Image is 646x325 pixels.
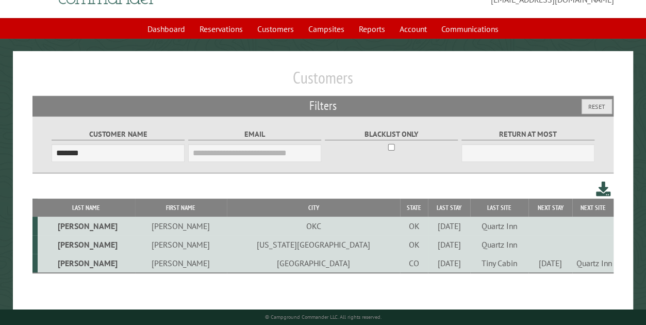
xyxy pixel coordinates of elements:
a: Communications [435,19,505,39]
td: OK [400,217,427,235]
th: Last Site [470,199,528,217]
td: Quartz Inn [470,235,528,254]
a: Account [393,19,433,39]
td: [PERSON_NAME] [38,217,135,235]
th: Next Site [572,199,614,217]
div: [DATE] [429,239,469,250]
a: Customers [251,19,300,39]
label: Return at most [461,128,595,140]
label: Email [188,128,322,140]
td: Tiny Cabin [470,254,528,273]
th: First Name [135,199,227,217]
td: [PERSON_NAME] [38,235,135,254]
th: Last Name [38,199,135,217]
td: [US_STATE][GEOGRAPHIC_DATA] [227,235,401,254]
h1: Customers [32,68,614,96]
a: Campsites [302,19,351,39]
div: [DATE] [429,221,469,231]
th: State [400,199,427,217]
a: Reports [353,19,391,39]
td: [PERSON_NAME] [135,254,227,273]
a: Download this customer list (.csv) [596,180,611,199]
td: Quartz Inn [572,254,614,273]
td: OK [400,235,427,254]
a: Dashboard [141,19,191,39]
td: OKC [227,217,401,235]
label: Blacklist only [325,128,458,140]
td: [GEOGRAPHIC_DATA] [227,254,401,273]
small: © Campground Commander LLC. All rights reserved. [265,314,382,320]
div: [DATE] [429,258,469,268]
th: City [227,199,401,217]
td: [PERSON_NAME] [38,254,135,273]
button: Reset [582,99,612,114]
td: Quartz Inn [470,217,528,235]
td: [PERSON_NAME] [135,217,227,235]
a: Reservations [193,19,249,39]
th: Next Stay [528,199,573,217]
td: CO [400,254,427,273]
div: [DATE] [530,258,571,268]
label: Customer Name [52,128,185,140]
h2: Filters [32,96,614,116]
th: Last Stay [428,199,471,217]
td: [PERSON_NAME] [135,235,227,254]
